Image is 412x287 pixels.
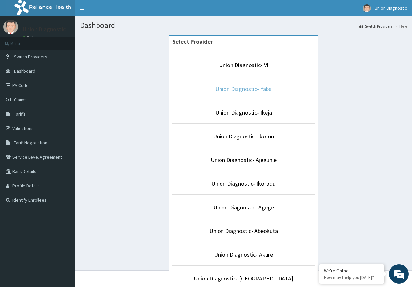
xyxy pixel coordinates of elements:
[209,227,278,235] a: Union Diagnostic- Abeokuta
[213,204,274,211] a: Union Diagnostic- Agege
[215,85,272,93] a: Union Diagnostic- Yaba
[14,54,47,60] span: Switch Providers
[14,97,27,103] span: Claims
[194,275,293,282] a: Union DIagnostic- [GEOGRAPHIC_DATA]
[14,140,47,146] span: Tariff Negotiation
[375,5,407,11] span: Union Diagnostic
[14,68,35,74] span: Dashboard
[3,20,18,34] img: User Image
[80,21,407,30] h1: Dashboard
[214,251,273,258] a: Union Diagnostic- Akure
[23,26,66,32] p: Union Diagnostic
[215,109,272,116] a: Union Diagnostic- Ikeja
[213,133,274,140] a: Union Diagnostic- Ikotun
[23,36,38,40] a: Online
[359,23,392,29] a: Switch Providers
[219,61,268,69] a: Union Diagnostic- VI
[172,38,213,45] strong: Select Provider
[324,275,379,280] p: How may I help you today?
[393,23,407,29] li: Here
[211,156,277,164] a: Union Diagnostic- Ajegunle
[324,268,379,274] div: We're Online!
[14,111,26,117] span: Tariffs
[211,180,276,187] a: Union Diagnostic- Ikorodu
[363,4,371,12] img: User Image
